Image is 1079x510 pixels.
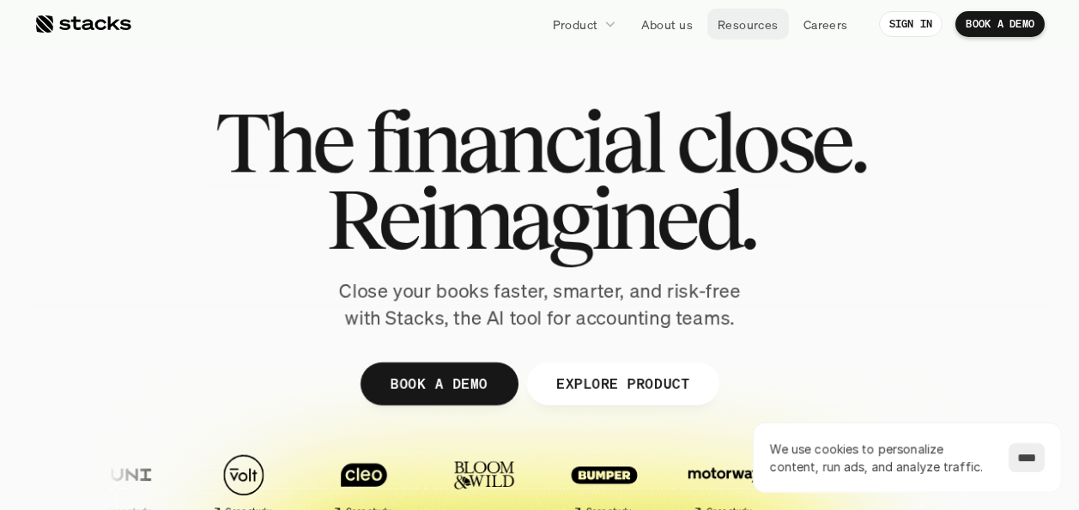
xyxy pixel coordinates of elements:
[966,18,1034,30] p: BOOK A DEMO
[325,180,754,258] span: Reimagined.
[553,15,598,33] p: Product
[770,440,991,476] p: We use cookies to personalize content, run ads, and analyze traffic.
[955,11,1045,37] a: BOOK A DEMO
[631,9,703,39] a: About us
[793,9,858,39] a: Careers
[718,15,779,33] p: Resources
[366,103,662,180] span: financial
[889,18,933,30] p: SIGN IN
[325,278,755,331] p: Close your books faster, smarter, and risk-free with Stacks, the AI tool for accounting teams.
[641,15,693,33] p: About us
[215,103,351,180] span: The
[390,371,488,396] p: BOOK A DEMO
[556,371,689,396] p: EXPLORE PRODUCT
[707,9,789,39] a: Resources
[360,362,518,405] a: BOOK A DEMO
[803,15,848,33] p: Careers
[526,362,719,405] a: EXPLORE PRODUCT
[676,103,865,180] span: close.
[879,11,943,37] a: SIGN IN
